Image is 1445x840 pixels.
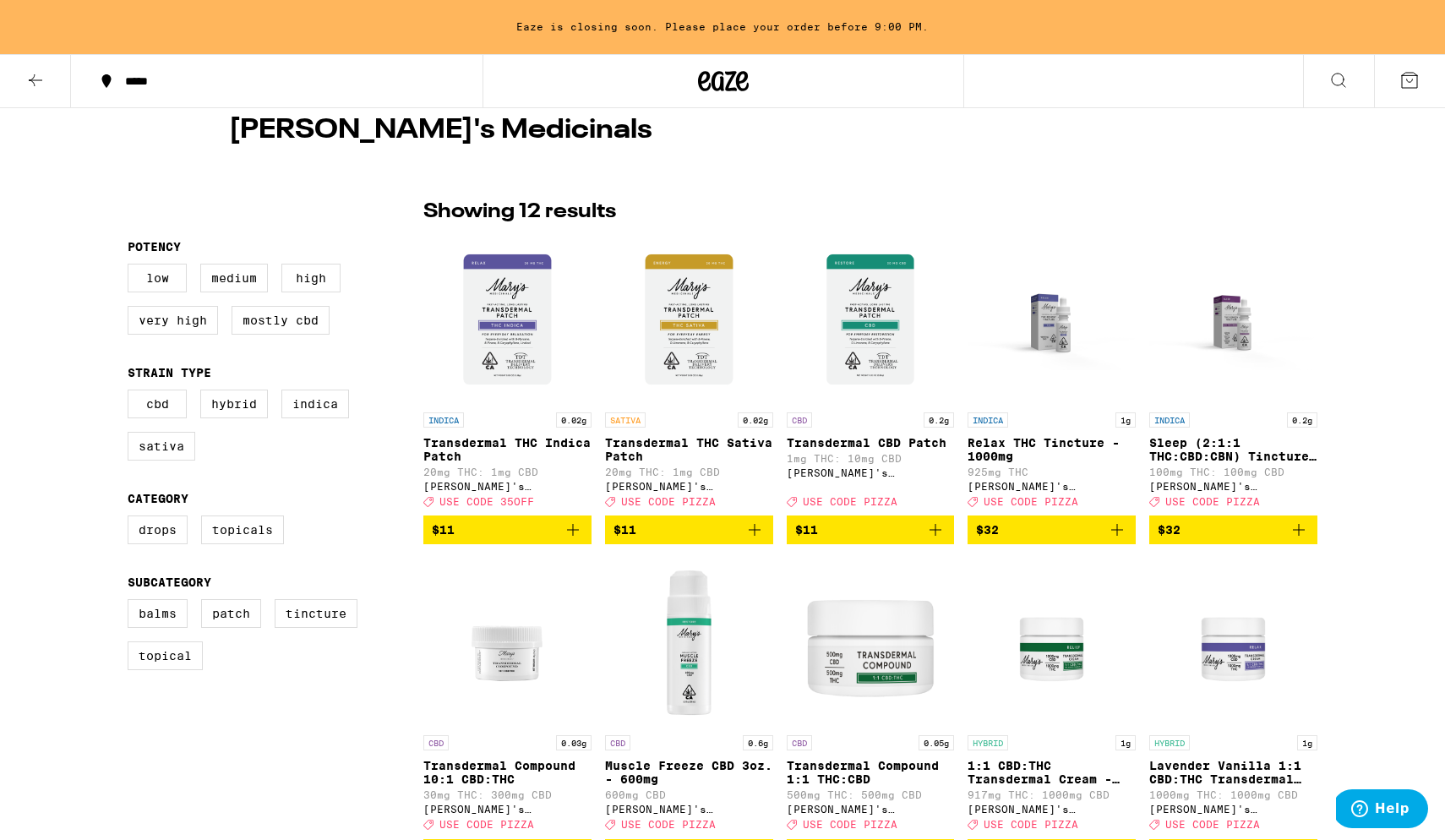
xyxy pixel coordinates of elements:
[1165,820,1260,831] span: USE CODE PIZZA
[605,436,773,463] p: Transdermal THC Sativa Patch
[919,735,954,750] p: 0.05g
[128,366,211,379] legend: Strain Type
[1149,804,1317,815] div: [PERSON_NAME]'s Medicinals
[605,759,773,786] p: Muscle Freeze CBD 3oz. - 600mg
[984,496,1078,507] span: USE CODE PIZZA
[281,264,341,292] label: High
[787,804,955,815] div: [PERSON_NAME]'s Medicinals
[968,789,1136,800] p: 917mg THC: 1000mg CBD
[423,735,449,750] p: CBD
[1158,523,1181,537] span: $32
[423,466,592,477] p: 20mg THC: 1mg CBD
[128,575,211,589] legend: Subcategory
[605,789,773,800] p: 600mg CBD
[984,820,1078,831] span: USE CODE PIZZA
[605,735,630,750] p: CBD
[968,481,1136,492] div: [PERSON_NAME]'s Medicinals
[968,235,1136,404] img: Mary's Medicinals - Relax THC Tincture - 1000mg
[968,466,1136,477] p: 925mg THC
[1115,412,1136,428] p: 1g
[423,436,592,463] p: Transdermal THC Indica Patch
[439,820,534,831] span: USE CODE PIZZA
[444,558,570,727] img: Mary's Medicinals - Transdermal Compound 10:1 CBD:THC
[128,390,187,418] label: CBD
[128,599,188,628] label: Balms
[1149,789,1317,800] p: 1000mg THC: 1000mg CBD
[1149,759,1317,786] p: Lavender Vanilla 1:1 CBD:THC Transdermal Cream - 1000mg
[605,466,773,477] p: 20mg THC: 1mg CBD
[423,412,464,428] p: INDICA
[787,453,955,464] p: 1mg THC: 10mg CBD
[803,496,897,507] span: USE CODE PIZZA
[1336,789,1428,832] iframe: Opens a widget where you can find more information
[605,235,773,515] a: Open page for Transdermal THC Sativa Patch from Mary's Medicinals
[787,759,955,786] p: Transdermal Compound 1:1 THC:CBD
[1149,436,1317,463] p: Sleep (2:1:1 THC:CBD:CBN) Tincture - 200mg
[795,523,818,537] span: $11
[128,306,218,335] label: Very High
[968,804,1136,815] div: [PERSON_NAME]'s Medicinals
[432,523,455,537] span: $11
[605,481,773,492] div: [PERSON_NAME]'s Medicinals
[423,804,592,815] div: [PERSON_NAME]'s Medicinals
[128,240,181,254] legend: Potency
[968,235,1136,515] a: Open page for Relax THC Tincture - 1000mg from Mary's Medicinals
[128,515,188,544] label: Drops
[787,558,955,727] img: Mary's Medicinals - Transdermal Compound 1:1 THC:CBD
[232,306,330,335] label: Mostly CBD
[738,412,773,428] p: 0.02g
[201,599,261,628] label: Patch
[605,412,646,428] p: SATIVA
[968,436,1136,463] p: Relax THC Tincture - 1000mg
[621,496,716,507] span: USE CODE PIZZA
[968,558,1136,838] a: Open page for 1:1 CBD:THC Transdermal Cream - 1000mg from Mary's Medicinals
[803,820,897,831] span: USE CODE PIZZA
[423,235,592,515] a: Open page for Transdermal THC Indica Patch from Mary's Medicinals
[787,735,812,750] p: CBD
[976,523,999,537] span: $32
[423,481,592,492] div: [PERSON_NAME]'s Medicinals
[787,412,812,428] p: CBD
[1149,558,1317,727] img: Mary's Medicinals - Lavender Vanilla 1:1 CBD:THC Transdermal Cream - 1000mg
[605,235,773,404] img: Mary's Medicinals - Transdermal THC Sativa Patch
[423,789,592,800] p: 30mg THC: 300mg CBD
[1165,496,1260,507] span: USE CODE PIZZA
[200,264,268,292] label: Medium
[423,759,592,786] p: Transdermal Compound 10:1 CBD:THC
[613,523,636,537] span: $11
[128,264,187,292] label: Low
[200,390,268,418] label: Hybrid
[423,558,592,838] a: Open page for Transdermal Compound 10:1 CBD:THC from Mary's Medicinals
[423,515,592,544] button: Add to bag
[787,558,955,838] a: Open page for Transdermal Compound 1:1 THC:CBD from Mary's Medicinals
[787,436,955,450] p: Transdermal CBD Patch
[968,735,1008,750] p: HYBRID
[1149,558,1317,838] a: Open page for Lavender Vanilla 1:1 CBD:THC Transdermal Cream - 1000mg from Mary's Medicinals
[968,515,1136,544] button: Add to bag
[968,558,1136,727] img: Mary's Medicinals - 1:1 CBD:THC Transdermal Cream - 1000mg
[1287,412,1317,428] p: 0.2g
[1149,515,1317,544] button: Add to bag
[1149,235,1317,515] a: Open page for Sleep (2:1:1 THC:CBD:CBN) Tincture - 200mg from Mary's Medicinals
[1149,466,1317,477] p: 100mg THC: 100mg CBD
[787,235,955,515] a: Open page for Transdermal CBD Patch from Mary's Medicinals
[275,599,357,628] label: Tincture
[281,390,349,418] label: Indica
[229,117,1216,144] h4: [PERSON_NAME]'s Medicinals
[423,198,616,226] p: Showing 12 results
[787,467,955,478] div: [PERSON_NAME]'s Medicinals
[128,641,203,670] label: Topical
[1149,235,1317,404] img: Mary's Medicinals - Sleep (2:1:1 THC:CBD:CBN) Tincture - 200mg
[556,735,592,750] p: 0.03g
[1149,481,1317,492] div: [PERSON_NAME]'s Medicinals
[787,235,955,404] img: Mary's Medicinals - Transdermal CBD Patch
[968,759,1136,786] p: 1:1 CBD:THC Transdermal Cream - 1000mg
[556,412,592,428] p: 0.02g
[201,515,284,544] label: Topicals
[621,820,716,831] span: USE CODE PIZZA
[128,432,195,461] label: Sativa
[787,515,955,544] button: Add to bag
[439,496,534,507] span: USE CODE 35OFF
[1297,735,1317,750] p: 1g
